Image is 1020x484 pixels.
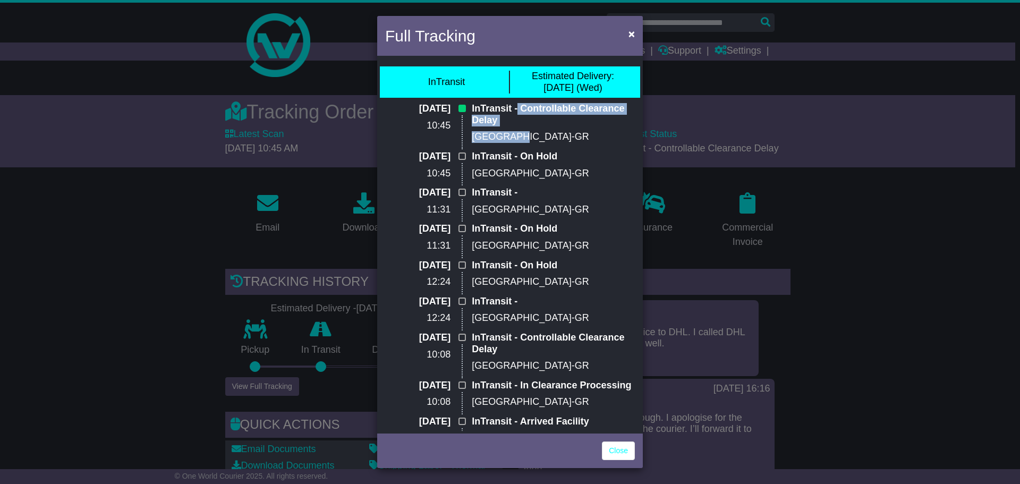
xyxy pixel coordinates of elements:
[623,23,640,45] button: Close
[385,396,450,408] p: 10:08
[472,204,635,216] p: [GEOGRAPHIC_DATA]-GR
[472,276,635,288] p: [GEOGRAPHIC_DATA]-GR
[385,276,450,288] p: 12:24
[472,131,635,143] p: [GEOGRAPHIC_DATA]-GR
[385,24,475,48] h4: Full Tracking
[385,168,450,180] p: 10:45
[385,151,450,163] p: [DATE]
[472,360,635,372] p: [GEOGRAPHIC_DATA]-GR
[385,120,450,132] p: 10:45
[385,223,450,235] p: [DATE]
[472,103,635,126] p: InTransit - Controllable Clearance Delay
[472,168,635,180] p: [GEOGRAPHIC_DATA]-GR
[472,380,635,392] p: InTransit - In Clearance Processing
[532,71,614,94] div: [DATE] (Wed)
[385,240,450,252] p: 11:31
[385,416,450,428] p: [DATE]
[385,332,450,344] p: [DATE]
[628,28,635,40] span: ×
[472,416,635,428] p: InTransit - Arrived Facility
[602,441,635,460] a: Close
[472,312,635,324] p: [GEOGRAPHIC_DATA]-GR
[385,204,450,216] p: 11:31
[385,349,450,361] p: 10:08
[472,260,635,271] p: InTransit - On Hold
[472,187,635,199] p: InTransit -
[472,223,635,235] p: InTransit - On Hold
[385,187,450,199] p: [DATE]
[428,77,465,88] div: InTransit
[385,103,450,115] p: [DATE]
[472,296,635,308] p: InTransit -
[385,260,450,271] p: [DATE]
[385,312,450,324] p: 12:24
[472,332,635,355] p: InTransit - Controllable Clearance Delay
[385,296,450,308] p: [DATE]
[532,71,614,81] span: Estimated Delivery:
[472,151,635,163] p: InTransit - On Hold
[472,396,635,408] p: [GEOGRAPHIC_DATA]-GR
[472,240,635,252] p: [GEOGRAPHIC_DATA]-GR
[385,380,450,392] p: [DATE]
